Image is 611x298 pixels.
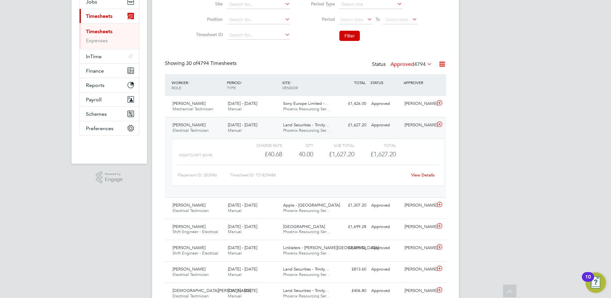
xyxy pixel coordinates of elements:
[228,266,257,272] span: [DATE] - [DATE]
[228,202,257,208] span: [DATE] - [DATE]
[230,170,407,180] div: Timesheet ID: TS1829488
[80,107,139,121] button: Schemes
[80,49,139,63] button: InTime
[86,111,107,117] span: Schemes
[228,128,242,133] span: Manual
[339,31,360,41] button: Filter
[178,170,230,180] div: Placement ID: 303986
[188,80,189,85] span: /
[227,31,290,40] input: Search for...
[283,266,329,272] span: Land Securities - Trinity…
[283,272,330,277] span: Phoenix Resourcing Ser…
[80,92,139,106] button: Payroll
[313,141,354,149] div: Sub Total
[313,149,354,160] div: £1,627.20
[402,120,435,130] div: [PERSON_NAME]
[86,28,112,35] a: Timesheets
[227,85,236,90] span: TYPE
[336,264,369,275] div: £813.60
[369,98,402,109] div: Approved
[173,250,218,256] span: Shift Engineer - Electrical
[165,60,238,67] div: Showing
[283,122,329,128] span: Land Securities - Trinity…
[374,15,382,23] span: To
[414,61,426,67] span: 4794
[80,23,139,49] div: Timesheets
[173,266,205,272] span: [PERSON_NAME]
[173,229,218,234] span: Shift Engineer - Electrical
[80,9,139,23] button: Timesheets
[354,80,366,85] span: TOTAL
[282,149,313,160] div: 40.00
[96,171,123,184] a: Powered byEngage
[228,229,242,234] span: Manual
[370,150,396,158] span: £1,627.20
[369,120,402,130] div: Approved
[369,286,402,296] div: Approved
[369,200,402,211] div: Approved
[290,80,291,85] span: /
[283,202,340,208] span: Apple - [GEOGRAPHIC_DATA]
[227,15,290,24] input: Search for...
[179,153,213,157] span: Nightshift (£/HR)
[411,172,435,178] a: View Details
[369,222,402,232] div: Approved
[283,250,330,256] span: Phoenix Resourcing Ser…
[336,243,369,253] div: £2,005.56
[80,121,139,135] button: Preferences
[372,60,433,69] div: Status
[354,141,396,149] div: Total
[369,243,402,253] div: Approved
[283,128,330,133] span: Phoenix Resourcing Ser…
[282,85,298,90] span: VENDOR
[283,229,330,234] span: Phoenix Resourcing Ser…
[228,250,242,256] span: Manual
[241,149,282,160] div: £40.68
[369,264,402,275] div: Approved
[228,106,242,112] span: Manual
[86,125,113,131] span: Preferences
[228,288,257,293] span: [DATE] - [DATE]
[105,171,123,177] span: Powered by
[173,101,205,106] span: [PERSON_NAME]
[86,13,112,19] span: Timesheets
[228,224,257,229] span: [DATE] - [DATE]
[86,82,104,88] span: Reports
[194,1,223,7] label: Site
[336,98,369,109] div: £1,426.00
[86,37,108,43] a: Expenses
[228,208,242,213] span: Manual
[402,77,435,88] div: APPROVER
[306,16,335,22] label: Period
[283,224,325,229] span: [GEOGRAPHIC_DATA]
[79,142,139,152] a: Go to home page
[283,245,379,250] span: Linklaters - [PERSON_NAME][GEOGRAPHIC_DATA]
[173,224,205,229] span: [PERSON_NAME]
[402,243,435,253] div: [PERSON_NAME]
[173,202,205,208] span: [PERSON_NAME]
[194,32,223,37] label: Timesheet ID
[402,200,435,211] div: [PERSON_NAME]
[173,106,213,112] span: Mechanical Technician
[336,286,369,296] div: £406.80
[336,120,369,130] div: £1,627.20
[402,286,435,296] div: [PERSON_NAME]
[173,128,209,133] span: Electrical Technician
[336,222,369,232] div: £1,699.28
[173,122,205,128] span: [PERSON_NAME]
[336,200,369,211] div: £1,307.20
[283,208,330,213] span: Phoenix Resourcing Ser…
[173,272,209,277] span: Electrical Technician
[385,17,408,22] span: Select date
[194,16,223,22] label: Position
[283,106,330,112] span: Phoenix Resourcing Ser…
[86,97,102,103] span: Payroll
[86,68,104,74] span: Finance
[228,122,257,128] span: [DATE] - [DATE]
[340,17,363,22] span: Select date
[186,60,197,67] span: 30 of
[228,272,242,277] span: Manual
[173,288,251,293] span: [DEMOGRAPHIC_DATA][PERSON_NAME]
[228,245,257,250] span: [DATE] - [DATE]
[80,142,139,152] img: fastbook-logo-retina.png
